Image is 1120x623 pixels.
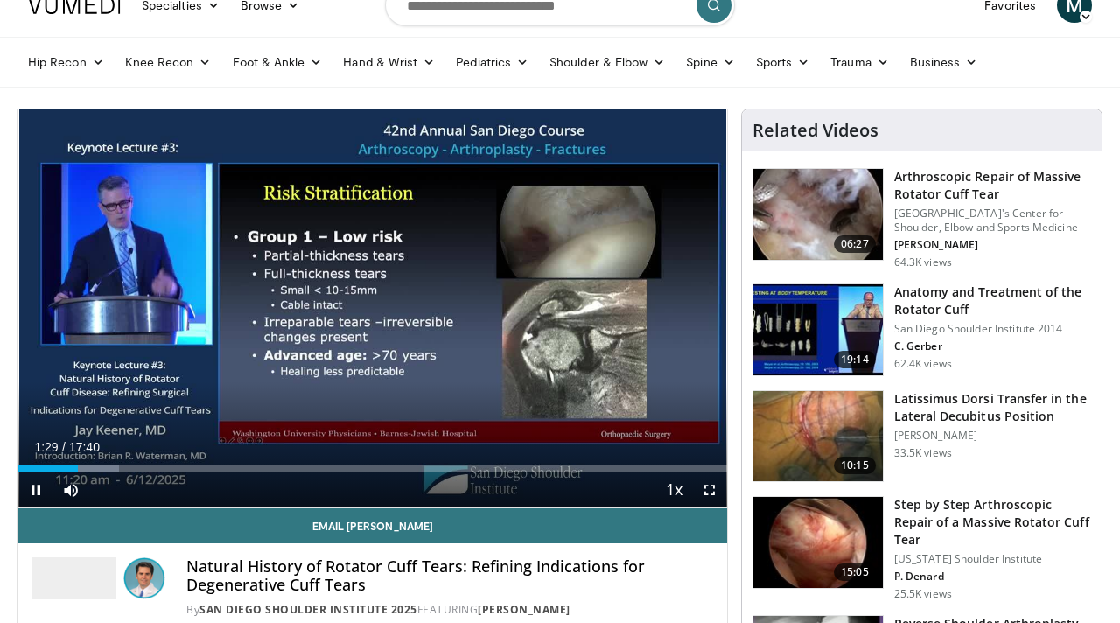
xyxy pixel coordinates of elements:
[539,45,675,80] a: Shoulder & Elbow
[62,440,66,454] span: /
[53,472,88,507] button: Mute
[894,390,1091,425] h3: Latissimus Dorsi Transfer in the Lateral Decubitus Position
[752,496,1091,601] a: 15:05 Step by Step Arthroscopic Repair of a Massive Rotator Cuff Tear [US_STATE] Shoulder Institu...
[752,168,1091,269] a: 06:27 Arthroscopic Repair of Massive Rotator Cuff Tear [GEOGRAPHIC_DATA]'s Center for Shoulder, E...
[894,283,1091,318] h3: Anatomy and Treatment of the Rotator Cuff
[894,587,952,601] p: 25.5K views
[753,169,883,260] img: 281021_0002_1.png.150x105_q85_crop-smart_upscale.jpg
[834,351,876,368] span: 19:14
[32,557,116,599] img: San Diego Shoulder Institute 2025
[752,120,878,141] h4: Related Videos
[222,45,333,80] a: Foot & Ankle
[894,552,1091,566] p: [US_STATE] Shoulder Institute
[894,238,1091,252] p: [PERSON_NAME]
[894,255,952,269] p: 64.3K views
[834,457,876,474] span: 10:15
[753,497,883,588] img: 7cd5bdb9-3b5e-40f2-a8f4-702d57719c06.150x105_q85_crop-smart_upscale.jpg
[745,45,821,80] a: Sports
[115,45,222,80] a: Knee Recon
[899,45,989,80] a: Business
[657,472,692,507] button: Playback Rate
[894,168,1091,203] h3: Arthroscopic Repair of Massive Rotator Cuff Tear
[820,45,899,80] a: Trauma
[17,45,115,80] a: Hip Recon
[123,557,165,599] img: Avatar
[753,284,883,375] img: 58008271-3059-4eea-87a5-8726eb53a503.150x105_q85_crop-smart_upscale.jpg
[186,602,713,618] div: By FEATURING
[894,570,1091,584] p: P. Denard
[894,357,952,371] p: 62.4K views
[894,339,1091,353] p: C. Gerber
[894,322,1091,336] p: San Diego Shoulder Institute 2014
[692,472,727,507] button: Fullscreen
[199,602,417,617] a: San Diego Shoulder Institute 2025
[18,465,727,472] div: Progress Bar
[186,557,713,595] h4: Natural History of Rotator Cuff Tears: Refining Indications for Degenerative Cuff Tears
[834,235,876,253] span: 06:27
[69,440,100,454] span: 17:40
[752,390,1091,483] a: 10:15 Latissimus Dorsi Transfer in the Lateral Decubitus Position [PERSON_NAME] 33.5K views
[894,496,1091,549] h3: Step by Step Arthroscopic Repair of a Massive Rotator Cuff Tear
[834,563,876,581] span: 15:05
[478,602,570,617] a: [PERSON_NAME]
[18,109,727,508] video-js: Video Player
[18,508,727,543] a: Email [PERSON_NAME]
[18,472,53,507] button: Pause
[34,440,58,454] span: 1:29
[894,446,952,460] p: 33.5K views
[753,391,883,482] img: 38501_0000_3.png.150x105_q85_crop-smart_upscale.jpg
[894,206,1091,234] p: [GEOGRAPHIC_DATA]'s Center for Shoulder, Elbow and Sports Medicine
[332,45,445,80] a: Hand & Wrist
[752,283,1091,376] a: 19:14 Anatomy and Treatment of the Rotator Cuff San Diego Shoulder Institute 2014 C. Gerber 62.4K...
[445,45,539,80] a: Pediatrics
[675,45,745,80] a: Spine
[894,429,1091,443] p: [PERSON_NAME]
